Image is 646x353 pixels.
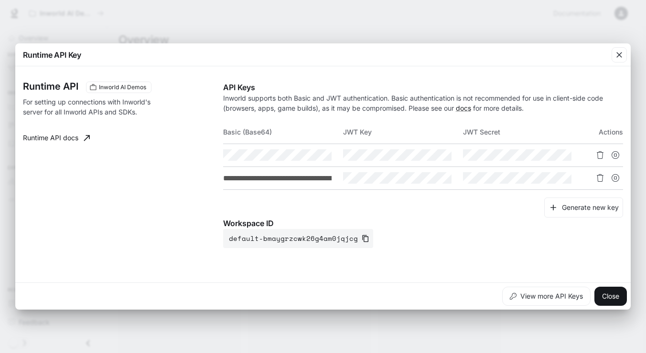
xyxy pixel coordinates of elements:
button: Close [594,287,627,306]
p: Runtime API Key [23,49,81,61]
button: Delete API key [592,170,608,186]
p: For setting up connections with Inworld's server for all Inworld APIs and SDKs. [23,97,167,117]
span: Inworld AI Demos [95,83,150,92]
button: Generate new key [544,197,623,218]
th: JWT Key [343,121,463,144]
p: Workspace ID [223,218,623,229]
a: docs [456,104,471,112]
p: Inworld supports both Basic and JWT authentication. Basic authentication is not recommended for u... [223,93,623,113]
button: View more API Keys [502,287,591,306]
button: Suspend API key [608,170,623,186]
th: Actions [583,121,623,144]
button: Suspend API key [608,147,623,163]
th: JWT Secret [463,121,583,144]
a: Runtime API docs [19,128,94,147]
button: default-bmaygrzcwk26g4am0jqjcg [223,229,373,248]
p: API Keys [223,82,623,93]
th: Basic (Base64) [223,121,343,144]
button: Delete API key [592,147,608,163]
div: These keys will apply to your current workspace only [86,82,151,93]
h3: Runtime API [23,82,78,91]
